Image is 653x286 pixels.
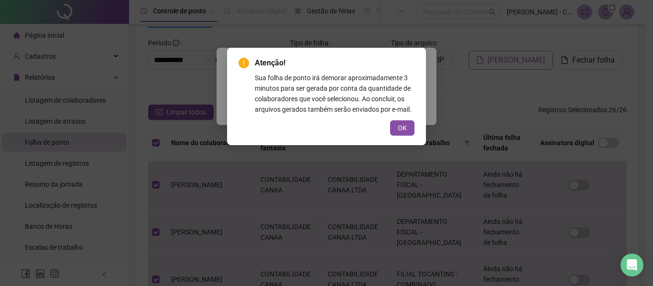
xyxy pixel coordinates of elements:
[255,57,414,69] span: Atenção!
[255,73,414,115] div: Sua folha de ponto irá demorar aproximadamente 3 minutos para ser gerada por conta da quantidade ...
[398,123,407,133] span: OK
[239,58,249,68] span: exclamation-circle
[620,254,643,276] div: Open Intercom Messenger
[390,120,414,136] button: OK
